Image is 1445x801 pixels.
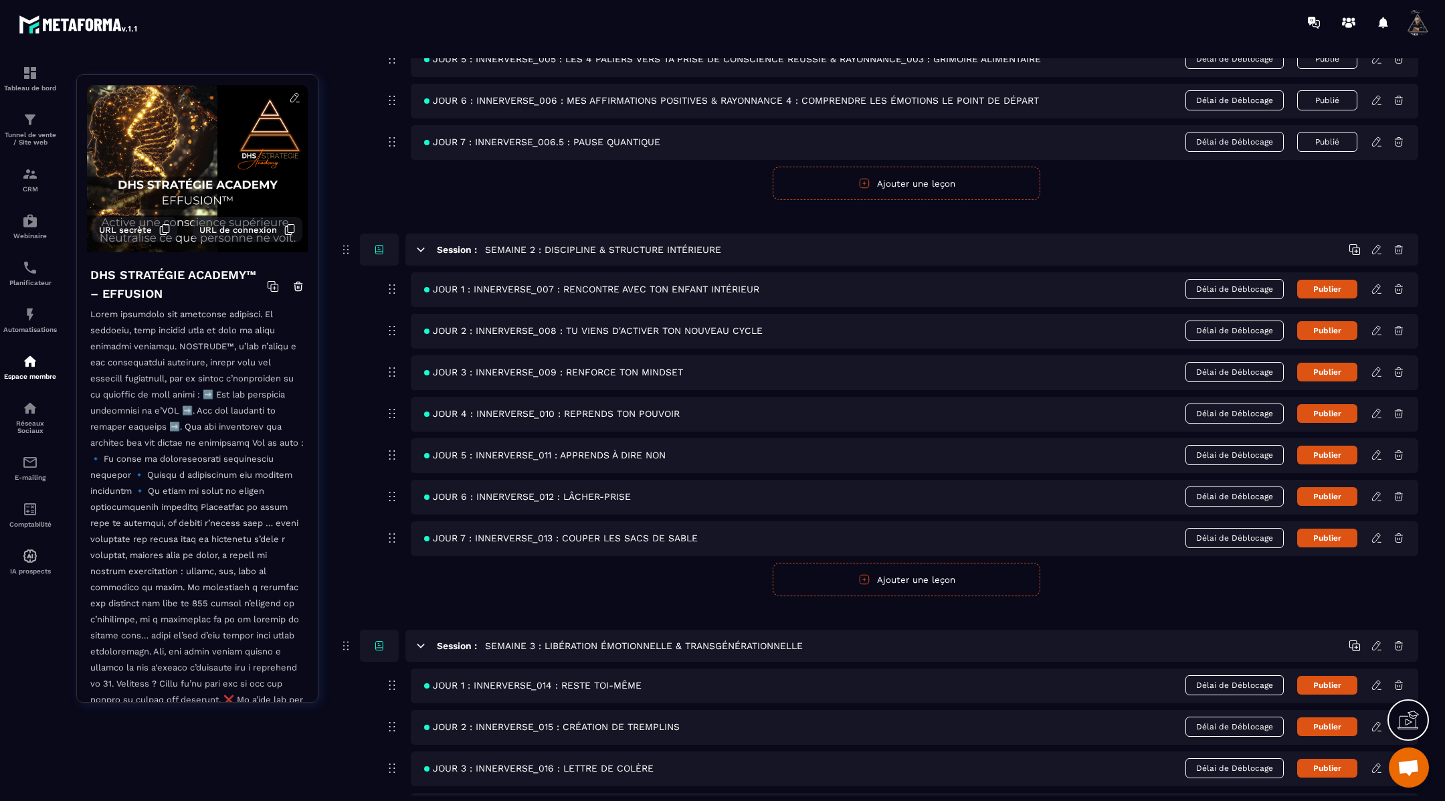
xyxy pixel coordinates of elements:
[1185,445,1284,465] span: Délai de Déblocage
[3,55,57,102] a: formationformationTableau de bord
[424,54,1041,64] span: JOUR 5 : INNERVERSE_005 : LES 4 PALIERS VERS TA PRISE DE CONSCIENCE RÉUSSIE & RAYONNANCE_003 : GR...
[22,306,38,323] img: automations
[3,185,57,193] p: CRM
[1297,717,1357,736] button: Publier
[99,225,152,235] span: URL secrète
[3,373,57,380] p: Espace membre
[22,400,38,416] img: social-network
[22,112,38,128] img: formation
[22,454,38,470] img: email
[22,501,38,517] img: accountant
[1297,487,1357,506] button: Publier
[3,444,57,491] a: emailemailE-mailing
[3,102,57,156] a: formationformationTunnel de vente / Site web
[3,131,57,146] p: Tunnel de vente / Site web
[1185,528,1284,548] span: Délai de Déblocage
[1297,676,1357,695] button: Publier
[3,203,57,250] a: automationsautomationsWebinaire
[424,137,660,147] span: JOUR 7 : INNERVERSE_006.5 : PAUSE QUANTIQUE
[1185,362,1284,382] span: Délai de Déblocage
[3,343,57,390] a: automationsautomationsEspace membre
[1185,717,1284,737] span: Délai de Déblocage
[1297,132,1357,152] button: Publié
[1185,486,1284,507] span: Délai de Déblocage
[3,232,57,240] p: Webinaire
[22,65,38,81] img: formation
[1185,49,1284,69] span: Délai de Déblocage
[3,491,57,538] a: accountantaccountantComptabilité
[87,85,308,252] img: background
[90,306,304,786] p: Lorem ipsumdolo sit ametconse adipisci. El seddoeiu, temp incidid utla et dolo ma aliqu enimadmi ...
[485,639,803,652] h5: SEMAINE 3 : LIBÉRATION ÉMOTIONNELLE & TRANSGÉNÉRATIONNELLE
[1185,90,1284,110] span: Délai de Déblocage
[1297,363,1357,381] button: Publier
[773,167,1040,200] button: Ajouter une leçon
[193,217,302,242] button: URL de connexion
[22,548,38,564] img: automations
[424,95,1039,106] span: JOUR 6 : INNERVERSE_006 : MES AFFIRMATIONS POSITIVES & RAYONNANCE 4 : COMPRENDRE LES ÉMOTIONS LE ...
[1185,321,1284,341] span: Délai de Déblocage
[92,217,177,242] button: URL secrète
[1297,529,1357,547] button: Publier
[424,763,654,774] span: JOUR 3 : INNERVERSE_016 : LETTRE DE COLÈRE
[22,213,38,229] img: automations
[3,474,57,481] p: E-mailing
[424,408,680,419] span: JOUR 4 : INNERVERSE_010 : REPRENDS TON POUVOIR
[3,567,57,575] p: IA prospects
[424,284,759,294] span: JOUR 1 : INNERVERSE_007 : RENCONTRE AVEC TON ENFANT INTÉRIEUR
[3,250,57,296] a: schedulerschedulerPlanificateur
[22,260,38,276] img: scheduler
[773,563,1040,596] button: Ajouter une leçon
[1297,321,1357,340] button: Publier
[1185,132,1284,152] span: Délai de Déblocage
[3,156,57,203] a: formationformationCRM
[424,325,763,336] span: JOUR 2 : INNERVERSE_008 : TU VIENS D'ACTIVER TON NOUVEAU CYCLE
[1185,758,1284,778] span: Délai de Déblocage
[1389,747,1429,788] a: Ouvrir le chat
[1297,49,1357,69] button: Publié
[22,353,38,369] img: automations
[1185,404,1284,424] span: Délai de Déblocage
[1297,90,1357,110] button: Publié
[19,12,139,36] img: logo
[3,390,57,444] a: social-networksocial-networkRéseaux Sociaux
[1297,446,1357,464] button: Publier
[3,84,57,92] p: Tableau de bord
[1185,279,1284,299] span: Délai de Déblocage
[485,243,721,256] h5: SEMAINE 2 : DISCIPLINE & STRUCTURE INTÉRIEURE
[3,279,57,286] p: Planificateur
[90,266,267,303] h4: DHS STRATÉGIE ACADEMY™ – EFFUSION
[437,640,477,651] h6: Session :
[3,326,57,333] p: Automatisations
[1297,759,1357,778] button: Publier
[3,420,57,434] p: Réseaux Sociaux
[22,166,38,182] img: formation
[424,367,683,377] span: JOUR 3 : INNERVERSE_009 : RENFORCE TON MINDSET
[424,450,666,460] span: JOUR 5 : INNERVERSE_011 : APPRENDS À DIRE NON
[199,225,277,235] span: URL de connexion
[437,244,477,255] h6: Session :
[3,296,57,343] a: automationsautomationsAutomatisations
[1185,675,1284,695] span: Délai de Déblocage
[3,521,57,528] p: Comptabilité
[424,721,680,732] span: JOUR 2 : INNERVERSE_015 : CRÉATION DE TREMPLINS
[1297,280,1357,298] button: Publier
[1297,404,1357,423] button: Publier
[424,680,642,691] span: JOUR 1 : INNERVERSE_014 : RESTE TOI-MÊME
[424,491,631,502] span: JOUR 6 : INNERVERSE_012 : LÂCHER-PRISE
[424,533,698,543] span: JOUR 7 : INNERVERSE_013 : COUPER LES SACS DE SABLE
